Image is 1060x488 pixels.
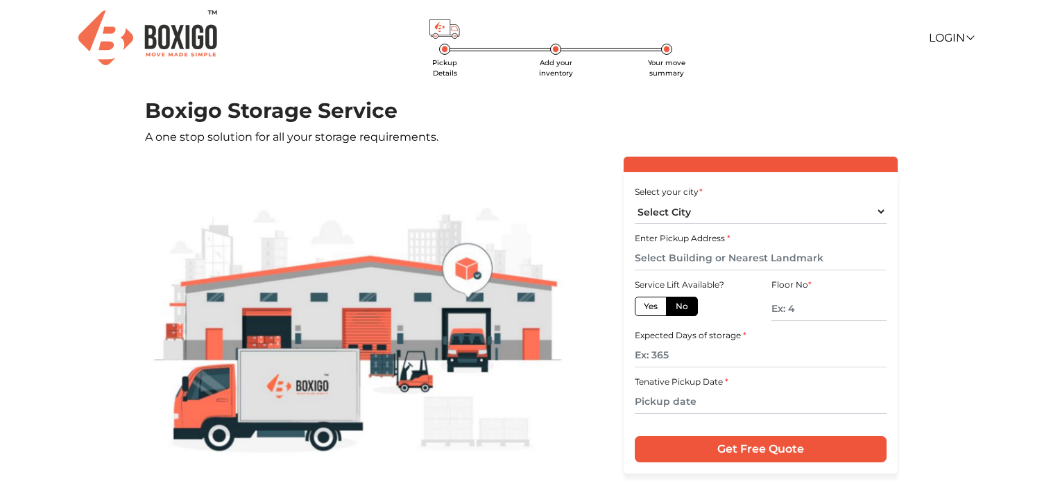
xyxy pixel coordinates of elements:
[145,98,915,123] h1: Boxigo Storage Service
[771,297,887,321] input: Ex: 4
[666,297,698,316] label: No
[635,436,886,462] input: Get Free Quote
[78,10,217,65] img: Boxigo
[635,329,746,342] label: Expected Days of storage
[635,186,703,198] label: Select your city
[635,297,667,316] label: Yes
[635,343,886,367] input: Ex: 365
[771,279,812,291] label: Floor No
[635,246,886,270] input: Select Building or Nearest Landmark
[539,58,573,78] span: Add your inventory
[635,390,886,414] input: Pickup date
[648,58,685,78] span: Your move summary
[929,31,973,44] a: Login
[635,279,724,291] label: Service Lift Available?
[432,58,457,78] span: Pickup Details
[145,129,915,146] p: A one stop solution for all your storage requirements.
[635,376,728,388] label: Tenative Pickup Date
[635,232,730,245] label: Enter Pickup Address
